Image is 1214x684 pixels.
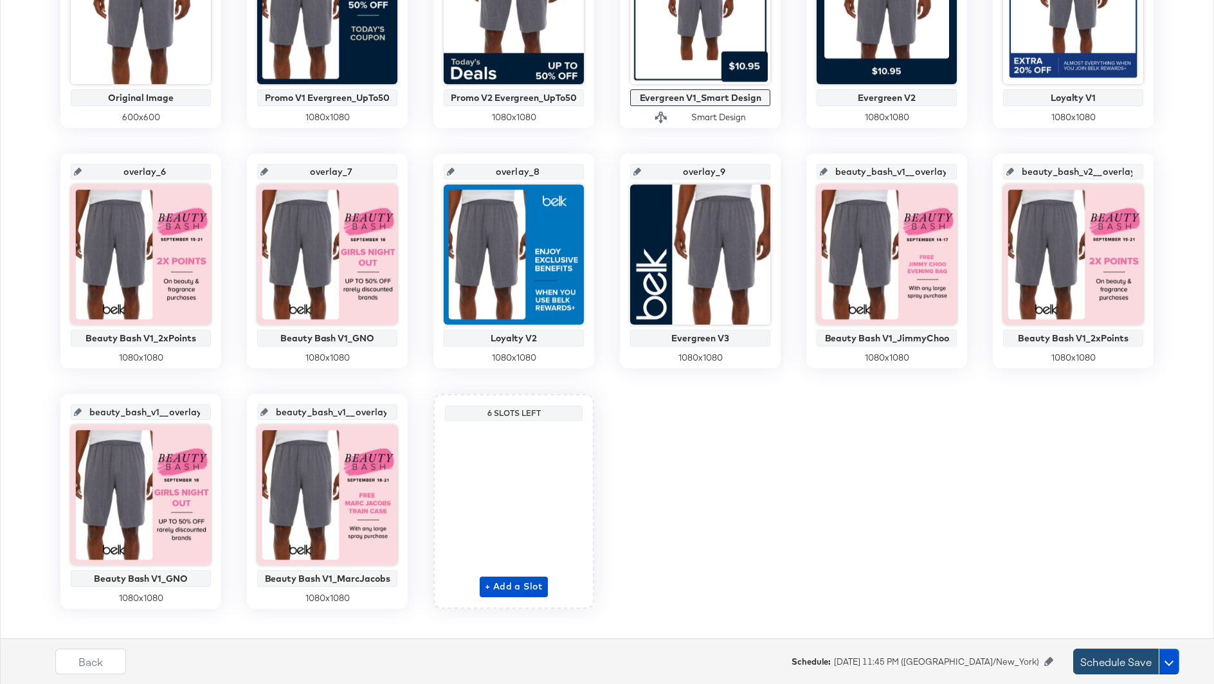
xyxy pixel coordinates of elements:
div: Beauty Bash V1_2xPoints [74,333,208,343]
div: 1080 x 1080 [257,111,397,123]
div: 1080 x 1080 [444,111,584,123]
div: 1080 x 1080 [817,352,957,364]
button: Schedule Save [1073,649,1159,674]
div: 600 x 600 [71,111,211,123]
div: 1080 x 1080 [1003,111,1143,123]
button: Back [55,649,126,674]
div: Promo V2 Evergreen_UpTo50 [447,93,581,103]
div: 1080 x 1080 [817,111,957,123]
div: 1080 x 1080 [71,592,211,604]
div: 1080 x 1080 [257,592,397,604]
div: 6 Slots Left [448,408,579,419]
span: + Add a Slot [485,579,543,595]
div: 1080 x 1080 [257,352,397,364]
div: Schedule: [792,656,831,668]
div: Beauty Bash V1_JimmyChoo [820,333,954,343]
div: Evergreen V3 [633,333,767,343]
div: Promo V1 Evergreen_UpTo50 [260,93,394,103]
div: 1080 x 1080 [444,352,584,364]
div: Loyalty V2 [447,333,581,343]
div: Beauty Bash V1_GNO [260,333,394,343]
div: Original Image [74,93,208,103]
div: 1080 x 1080 [1003,352,1143,364]
div: Beauty Bash V1_2xPoints [1006,333,1140,343]
div: [DATE] 11:45 PM ([GEOGRAPHIC_DATA]/New_York) [792,656,1070,668]
div: Evergreen V1_Smart Design [633,93,767,103]
div: 1080 x 1080 [630,352,770,364]
div: Beauty Bash V1_GNO [74,573,208,584]
div: Beauty Bash V1_MarcJacobs [260,573,394,584]
div: Evergreen V2 [820,93,954,103]
div: 1080 x 1080 [71,352,211,364]
button: + Add a Slot [480,577,548,597]
div: Loyalty V1 [1006,93,1140,103]
div: Smart Design [691,111,746,123]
